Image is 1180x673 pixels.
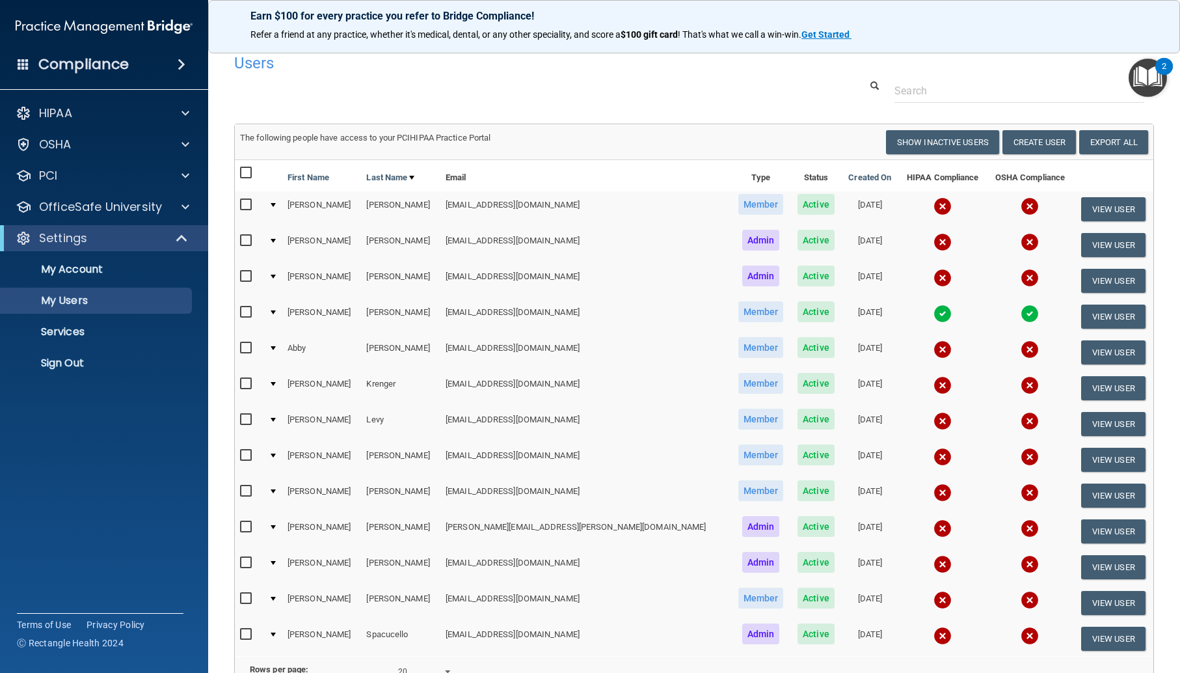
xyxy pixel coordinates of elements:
[282,335,362,370] td: Abby
[1021,627,1039,645] img: cross.ca9f0e7f.svg
[440,621,731,656] td: [EMAIL_ADDRESS][DOMAIN_NAME]
[798,552,835,573] span: Active
[1021,197,1039,215] img: cross.ca9f0e7f.svg
[1081,233,1146,257] button: View User
[841,406,898,442] td: [DATE]
[1021,591,1039,609] img: cross.ca9f0e7f.svg
[848,170,891,185] a: Created On
[1081,269,1146,293] button: View User
[282,299,362,335] td: [PERSON_NAME]
[798,230,835,251] span: Active
[282,370,362,406] td: [PERSON_NAME]
[1021,233,1039,251] img: cross.ca9f0e7f.svg
[440,191,731,227] td: [EMAIL_ADDRESS][DOMAIN_NAME]
[38,55,129,74] h4: Compliance
[933,197,952,215] img: cross.ca9f0e7f.svg
[798,624,835,644] span: Active
[738,301,784,322] span: Member
[87,618,145,631] a: Privacy Policy
[1021,484,1039,502] img: cross.ca9f0e7f.svg
[39,137,72,152] p: OSHA
[440,160,731,191] th: Email
[933,627,952,645] img: cross.ca9f0e7f.svg
[282,514,362,549] td: [PERSON_NAME]
[933,448,952,466] img: cross.ca9f0e7f.svg
[841,191,898,227] td: [DATE]
[361,549,440,585] td: [PERSON_NAME]
[361,227,440,263] td: [PERSON_NAME]
[250,10,1138,22] p: Earn $100 for every practice you refer to Bridge Compliance!
[841,514,898,549] td: [DATE]
[933,412,952,430] img: cross.ca9f0e7f.svg
[1021,269,1039,287] img: cross.ca9f0e7f.svg
[16,14,193,40] img: PMB logo
[801,29,851,40] a: Get Started
[8,294,186,307] p: My Users
[39,105,72,121] p: HIPAA
[678,29,801,40] span: ! That's what we call a win-win.
[841,442,898,478] td: [DATE]
[361,478,440,514] td: [PERSON_NAME]
[240,133,491,143] span: The following people have access to your PCIHIPAA Practice Portal
[841,335,898,370] td: [DATE]
[361,335,440,370] td: [PERSON_NAME]
[1021,376,1039,394] img: cross.ca9f0e7f.svg
[282,621,362,656] td: [PERSON_NAME]
[16,230,189,246] a: Settings
[987,160,1073,191] th: OSHA Compliance
[1079,130,1148,154] a: Export All
[933,340,952,359] img: cross.ca9f0e7f.svg
[250,29,621,40] span: Refer a friend at any practice, whether it's medical, dental, or any other speciality, and score a
[841,227,898,263] td: [DATE]
[1021,519,1039,538] img: cross.ca9f0e7f.svg
[933,591,952,609] img: cross.ca9f0e7f.svg
[440,406,731,442] td: [EMAIL_ADDRESS][DOMAIN_NAME]
[742,230,780,251] span: Admin
[1081,519,1146,543] button: View User
[1081,627,1146,651] button: View User
[801,29,850,40] strong: Get Started
[841,478,898,514] td: [DATE]
[933,555,952,573] img: cross.ca9f0e7f.svg
[16,105,189,121] a: HIPAA
[361,370,440,406] td: Krenger
[1081,340,1146,364] button: View User
[742,624,780,644] span: Admin
[282,478,362,514] td: [PERSON_NAME]
[282,406,362,442] td: [PERSON_NAME]
[798,301,835,322] span: Active
[898,160,987,191] th: HIPAA Compliance
[440,263,731,299] td: [EMAIL_ADDRESS][DOMAIN_NAME]
[798,516,835,537] span: Active
[1162,66,1166,83] div: 2
[8,325,186,338] p: Services
[282,585,362,621] td: [PERSON_NAME]
[738,373,784,394] span: Member
[1081,197,1146,221] button: View User
[738,445,784,465] span: Member
[282,227,362,263] td: [PERSON_NAME]
[894,79,1144,103] input: Search
[366,170,414,185] a: Last Name
[742,552,780,573] span: Admin
[933,305,952,323] img: tick.e7d51cea.svg
[841,585,898,621] td: [DATE]
[361,442,440,478] td: [PERSON_NAME]
[621,29,678,40] strong: $100 gift card
[933,376,952,394] img: cross.ca9f0e7f.svg
[798,409,835,430] span: Active
[738,588,784,609] span: Member
[17,637,124,650] span: Ⓒ Rectangle Health 2024
[731,160,791,191] th: Type
[791,160,842,191] th: Status
[798,337,835,358] span: Active
[361,585,440,621] td: [PERSON_NAME]
[361,514,440,549] td: [PERSON_NAME]
[1002,130,1076,154] button: Create User
[1021,340,1039,359] img: cross.ca9f0e7f.svg
[39,230,87,246] p: Settings
[841,263,898,299] td: [DATE]
[742,516,780,537] span: Admin
[440,370,731,406] td: [EMAIL_ADDRESS][DOMAIN_NAME]
[933,484,952,502] img: cross.ca9f0e7f.svg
